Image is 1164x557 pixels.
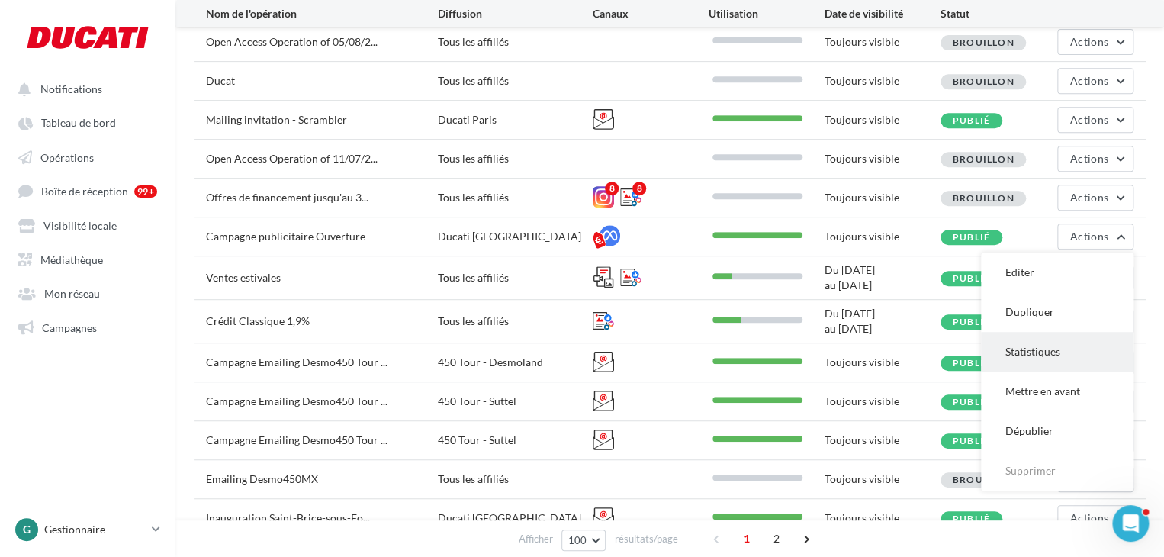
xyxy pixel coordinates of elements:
span: Actions [1070,74,1108,87]
span: Publié [953,435,990,446]
span: résultats/page [614,532,677,546]
div: Tous les affiliés [438,151,593,166]
span: Publié [953,114,990,126]
div: Tous les affiliés [438,34,593,50]
span: 1 [734,526,758,551]
span: Visibilité locale [43,219,117,232]
div: Toujours visible [825,472,941,487]
a: Visibilité locale [9,211,166,238]
div: Tous les affiliés [438,270,593,285]
div: 8 [632,182,646,195]
button: Notifications [9,75,160,102]
span: Publié [953,272,990,284]
button: Dépublier [981,411,1133,451]
span: Inauguration Saint-Brice-sous-Fo... [206,511,370,524]
div: Tous les affiliés [438,190,593,205]
div: Nom de l'opération [206,6,438,21]
span: Campagne Emailing Desmo450 Tour ... [206,356,387,369]
span: Opérations [40,150,94,163]
div: 450 Tour - Suttel [438,433,593,448]
span: Emailing Desmo450MX [206,472,318,485]
span: Actions [1070,511,1108,524]
button: Actions [1057,505,1133,531]
span: Actions [1070,191,1108,204]
span: Brouillon [953,76,1014,87]
span: Offres de financement jusqu'au 3... [206,191,368,204]
div: Utilisation [709,6,825,21]
span: Campagnes [42,320,97,333]
p: Gestionnaire [44,522,146,537]
div: 450 Tour - Suttel [438,394,593,409]
a: G Gestionnaire [12,515,163,544]
span: Crédit Classique 1,9% [206,314,310,327]
button: Actions [1057,68,1133,94]
span: Actions [1070,35,1108,48]
div: Toujours visible [825,394,941,409]
div: 8 [605,182,619,195]
button: Actions [1057,185,1133,211]
span: 100 [568,534,587,546]
a: Boîte de réception 99+ [9,176,166,204]
span: Mon réseau [44,287,100,300]
button: Mettre en avant [981,372,1133,411]
button: Statistiques [981,332,1133,372]
span: Tableau de bord [41,117,116,130]
div: Diffusion [438,6,593,21]
span: Notifications [40,82,102,95]
span: Brouillon [953,153,1014,165]
span: Actions [1070,113,1108,126]
div: Toujours visible [825,151,941,166]
div: Date de visibilité [825,6,941,21]
span: Campagne Emailing Desmo450 Tour ... [206,394,387,407]
span: Publié [953,231,990,243]
span: Médiathèque [40,253,103,266]
div: Ducati Paris [438,112,593,127]
div: Toujours visible [825,34,941,50]
a: Opérations [9,143,166,170]
button: 100 [561,530,606,551]
div: Toujours visible [825,229,941,244]
div: Toujours visible [825,73,941,89]
span: Campagne Emailing Desmo450 Tour ... [206,433,387,446]
span: Actions [1070,230,1108,243]
span: Publié [953,316,990,327]
button: Actions [1057,107,1133,133]
span: Mailing invitation - Scrambler [206,113,347,126]
div: Toujours visible [825,355,941,370]
div: Toujours visible [825,433,941,448]
iframe: Intercom live chat [1112,505,1149,542]
span: Ducat [206,74,235,87]
div: Du [DATE] au [DATE] [825,306,941,336]
span: Brouillon [953,192,1014,204]
button: Dupliquer [981,292,1133,332]
span: Brouillon [953,37,1014,48]
span: Actions [1070,152,1108,165]
button: Actions [1057,224,1133,250]
div: Ducati [GEOGRAPHIC_DATA] [438,229,593,244]
div: 450 Tour - Desmoland [438,355,593,370]
div: Statut [941,6,1056,21]
span: Ventes estivales [206,271,281,284]
div: Du [DATE] au [DATE] [825,262,941,293]
span: Publié [953,357,990,369]
a: Mon réseau [9,278,166,306]
button: Actions [1057,146,1133,172]
button: Editer [981,253,1133,292]
a: Médiathèque [9,245,166,272]
span: Campagne publicitaire Ouverture [206,230,365,243]
div: Toujours visible [825,112,941,127]
span: Open Access Operation of 11/07/2... [206,152,378,165]
span: Open Access Operation of 05/08/2... [206,35,378,48]
div: 99+ [134,185,157,198]
span: Publié [953,513,990,524]
a: Tableau de bord [9,108,166,136]
span: G [23,522,31,537]
div: Tous les affiliés [438,472,593,487]
button: Actions [1057,29,1133,55]
span: 2 [764,526,788,551]
span: Brouillon [953,474,1014,485]
span: Publié [953,396,990,407]
span: Boîte de réception [41,185,128,198]
span: Afficher [519,532,553,546]
div: Tous les affiliés [438,73,593,89]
